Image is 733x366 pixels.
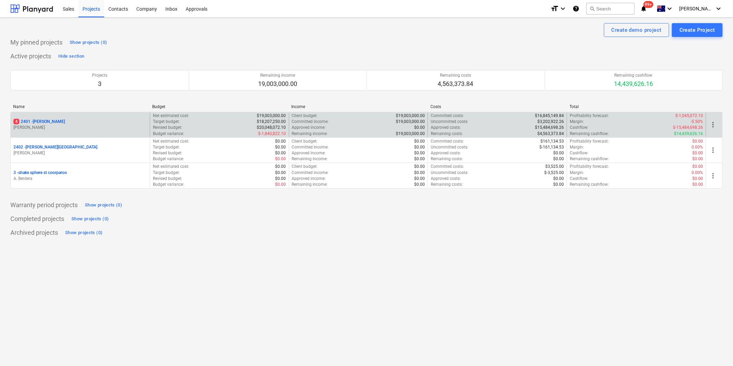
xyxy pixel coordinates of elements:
p: Net estimated cost : [153,164,189,170]
p: $0.00 [275,138,286,144]
p: $4,563,373.84 [537,131,564,137]
p: Client budget : [292,164,318,170]
p: Net estimated cost : [153,113,189,119]
div: 42401 -[PERSON_NAME][PERSON_NAME] [13,119,147,131]
p: Approved costs : [431,176,461,182]
p: Remaining income : [292,156,328,162]
i: notifications [640,4,647,13]
p: $0.00 [414,156,425,162]
p: My pinned projects [10,38,62,47]
div: Costs [431,104,564,109]
p: $-1,840,822.10 [258,131,286,137]
p: Revised budget : [153,150,182,156]
p: Remaining costs : [431,131,463,137]
span: search [589,6,595,11]
p: $20,048,072.10 [257,125,286,131]
p: $0.00 [275,156,286,162]
div: Budget [152,104,286,109]
div: Show projects (0) [70,39,107,47]
p: Cashflow : [570,125,588,131]
p: $0.00 [414,125,425,131]
p: Revised budget : [153,176,182,182]
p: Budget variance : [153,131,184,137]
p: $-3,525.00 [544,170,564,176]
p: $0.00 [553,182,564,187]
div: Income [291,104,425,109]
span: more_vert [709,146,717,154]
p: $0.00 [275,150,286,156]
div: Create Project [680,26,715,35]
p: Margin : [570,144,584,150]
p: Projects [92,73,107,78]
p: Committed income : [292,144,329,150]
span: more_vert [709,172,717,180]
p: Approved costs : [431,150,461,156]
p: Approved income : [292,150,326,156]
p: $3,202,922.26 [537,119,564,125]
p: Completed projects [10,215,64,223]
p: Committed costs : [431,164,464,170]
p: Uncommitted costs : [431,144,468,150]
p: $0.00 [553,176,564,182]
p: $19,003,000.00 [257,113,286,119]
p: 4,563,373.84 [438,80,473,88]
p: Remaining cashflow : [570,182,609,187]
p: $0.00 [692,156,703,162]
p: Remaining costs [438,73,473,78]
p: Remaining cashflow : [570,131,609,137]
p: Client budget : [292,113,318,119]
p: Profitability forecast : [570,138,609,144]
div: 2402 -[PERSON_NAME][GEOGRAPHIC_DATA][PERSON_NAME] [13,144,147,156]
p: Committed income : [292,119,329,125]
p: Target budget : [153,144,180,150]
button: Hide section [57,51,86,62]
div: Hide section [58,52,84,60]
i: keyboard_arrow_down [559,4,567,13]
p: Profitability forecast : [570,164,609,170]
button: Create Project [672,23,723,37]
p: Budget variance : [153,182,184,187]
p: $0.00 [414,138,425,144]
p: $15,484,698.26 [535,125,564,131]
p: 19,003,000.00 [258,80,297,88]
p: Remaining income : [292,182,328,187]
p: [PERSON_NAME] [13,125,147,131]
p: Profitability forecast : [570,113,609,119]
p: $19,003,000.00 [396,131,425,137]
p: Revised budget : [153,125,182,131]
p: $0.00 [553,150,564,156]
p: 0.00% [692,144,703,150]
p: $18,207,250.00 [257,119,286,125]
button: Show projects (0) [68,37,109,48]
p: 3 [92,80,107,88]
div: Show projects (0) [65,229,102,237]
p: $16,845,149.84 [535,113,564,119]
p: $0.00 [692,176,703,182]
p: $0.00 [275,164,286,170]
p: $0.00 [414,150,425,156]
p: Archived projects [10,229,58,237]
p: $-1,045,072.10 [675,113,703,119]
p: Remaining cashflow [614,73,653,78]
p: $0.00 [692,138,703,144]
div: Total [570,104,703,109]
p: A. Berdera [13,176,147,182]
p: 3 - shake sphere st coorparoo [13,170,67,176]
p: -5.50% [691,119,703,125]
button: Search [586,3,635,15]
button: Show projects (0) [63,227,104,238]
p: $19,003,000.00 [396,113,425,119]
p: Approved income : [292,176,326,182]
button: Show projects (0) [70,213,110,224]
p: $0.00 [692,150,703,156]
p: $3,525.00 [545,164,564,170]
p: $14,439,626.16 [674,131,703,137]
p: Target budget : [153,119,180,125]
p: Committed income : [292,170,329,176]
p: Committed costs : [431,113,464,119]
p: $161,134.53 [540,138,564,144]
p: $19,003,000.00 [396,119,425,125]
p: 14,439,626.16 [614,80,653,88]
i: Knowledge base [573,4,579,13]
i: keyboard_arrow_down [714,4,723,13]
